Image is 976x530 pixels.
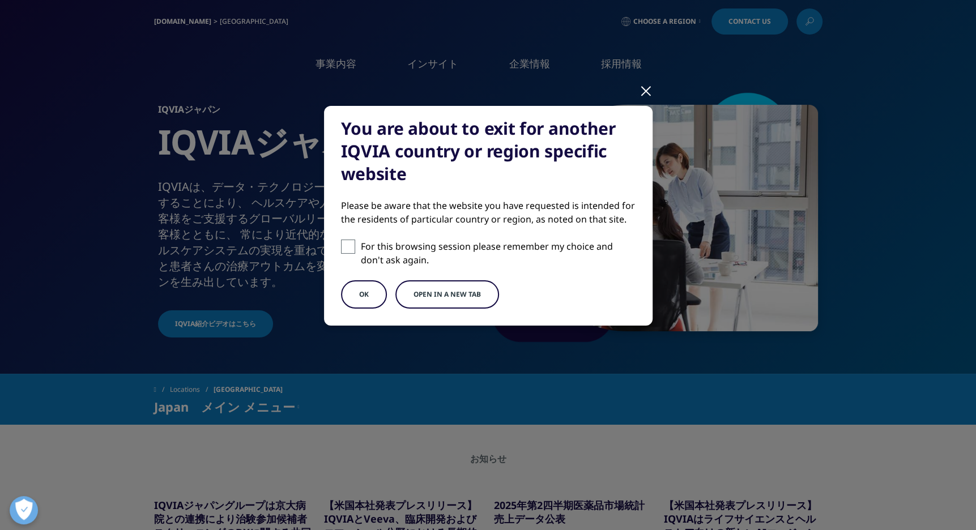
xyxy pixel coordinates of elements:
button: 優先設定センターを開く [10,496,38,524]
button: Open in a new tab [395,280,499,309]
p: For this browsing session please remember my choice and don't ask again. [361,240,636,267]
div: You are about to exit for another IQVIA country or region specific website [341,117,636,185]
button: OK [341,280,387,309]
div: Please be aware that the website you have requested is intended for the residents of particular c... [341,199,636,226]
